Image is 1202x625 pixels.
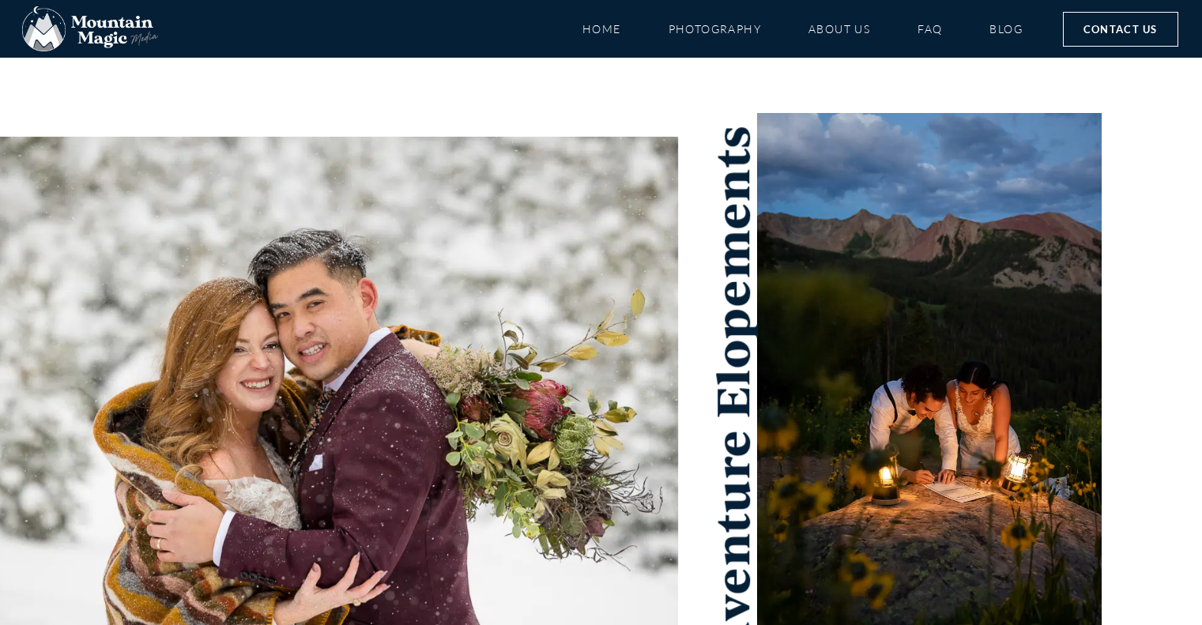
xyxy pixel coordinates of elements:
span: Contact Us [1083,21,1158,38]
a: About Us [808,15,870,43]
a: Contact Us [1063,12,1178,47]
a: Home [582,15,621,43]
a: FAQ [918,15,942,43]
nav: Menu [582,15,1023,43]
a: Photography [669,15,761,43]
a: Blog [989,15,1023,43]
img: Mountain Magic Media photography logo Crested Butte Photographer [22,6,158,52]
